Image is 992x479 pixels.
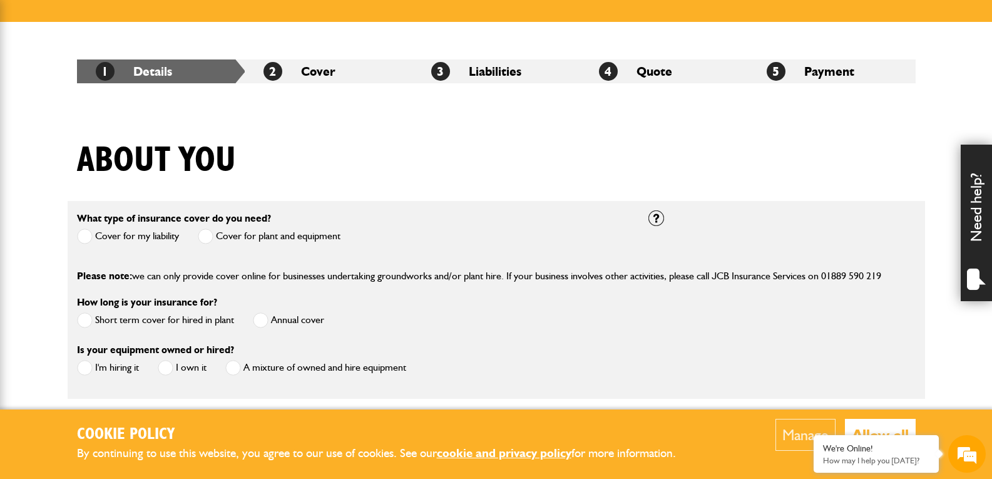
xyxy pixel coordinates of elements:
button: Allow all [845,419,916,451]
input: Enter your last name [16,116,228,143]
label: How long is your insurance for? [77,297,217,307]
span: Please note: [77,270,132,282]
li: Payment [748,59,916,83]
textarea: Type your message and hit 'Enter' [16,227,228,375]
div: We're Online! [823,443,929,454]
div: Need help? [961,145,992,301]
label: I'm hiring it [77,360,139,376]
input: Enter your phone number [16,190,228,217]
span: 5 [767,62,785,81]
li: Quote [580,59,748,83]
button: Manage [775,419,836,451]
h1: About you [77,140,236,182]
img: d_20077148190_company_1631870298795_20077148190 [21,70,53,87]
div: Chat with us now [65,70,210,86]
label: What type of insurance cover do you need? [77,214,271,224]
label: Short term cover for hired in plant [77,312,234,328]
label: Cover for plant and equipment [198,229,340,244]
li: Details [77,59,245,83]
p: we can only provide cover online for businesses undertaking groundworks and/or plant hire. If you... [77,268,916,284]
label: Is your equipment owned or hired? [77,345,234,355]
label: A mixture of owned and hire equipment [225,360,406,376]
span: 3 [431,62,450,81]
label: Annual cover [253,312,324,328]
p: By continuing to use this website, you agree to our use of cookies. See our for more information. [77,444,697,463]
span: 2 [263,62,282,81]
span: 4 [599,62,618,81]
li: Cover [245,59,412,83]
div: Minimize live chat window [205,6,235,36]
input: Enter your email address [16,153,228,180]
a: cookie and privacy policy [437,446,571,460]
label: I own it [158,360,207,376]
h2: Cookie Policy [77,425,697,445]
label: Cover for my liability [77,229,179,244]
li: Liabilities [412,59,580,83]
em: Start Chat [170,386,227,403]
p: How may I help you today? [823,456,929,465]
span: 1 [96,62,115,81]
